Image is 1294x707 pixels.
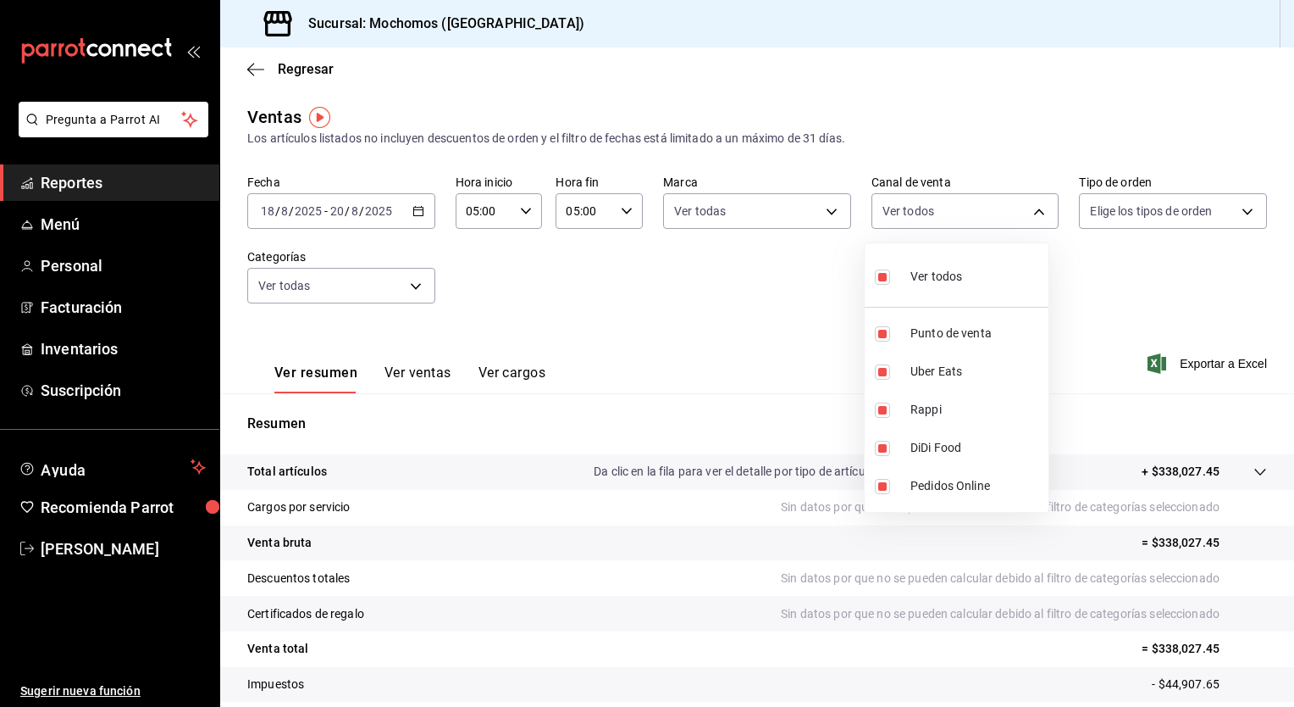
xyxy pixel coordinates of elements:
span: Punto de venta [910,325,1042,342]
span: Rappi [910,401,1042,419]
span: DiDi Food [910,439,1042,457]
span: Uber Eats [910,363,1042,381]
span: Pedidos Online [910,477,1042,495]
img: Tooltip marker [309,107,330,128]
span: Ver todos [910,268,962,286]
